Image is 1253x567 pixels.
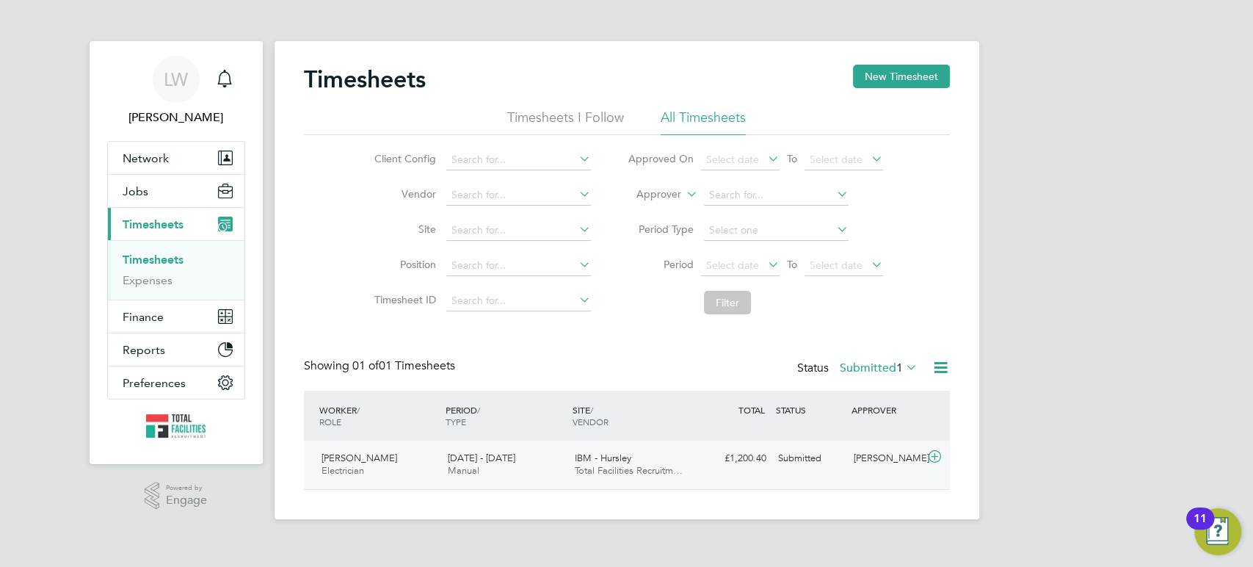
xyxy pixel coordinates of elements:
[370,223,436,236] label: Site
[896,361,903,375] span: 1
[628,258,694,271] label: Period
[446,220,591,241] input: Search for...
[840,361,918,375] label: Submitted
[123,343,165,357] span: Reports
[810,153,862,166] span: Select date
[448,464,479,477] span: Manual
[848,447,924,471] div: [PERSON_NAME]
[107,56,245,126] a: LW[PERSON_NAME]
[123,184,148,198] span: Jobs
[446,416,466,427] span: TYPE
[123,253,184,267] a: Timesheets
[446,291,591,311] input: Search for...
[108,333,244,366] button: Reports
[108,300,244,333] button: Finance
[706,259,759,272] span: Select date
[352,358,455,373] span: 01 Timesheets
[704,220,849,241] input: Select one
[696,447,772,471] div: £1,200.40
[123,273,172,287] a: Expenses
[442,397,569,435] div: PERIOD
[357,404,360,416] span: /
[1194,519,1207,538] div: 11
[319,416,341,427] span: ROLE
[304,358,458,374] div: Showing
[477,404,480,416] span: /
[322,464,364,477] span: Electrician
[123,376,186,390] span: Preferences
[772,397,849,423] div: STATUS
[166,482,207,494] span: Powered by
[615,187,681,202] label: Approver
[738,404,765,416] span: TOTAL
[782,149,802,168] span: To
[316,397,443,435] div: WORKER
[446,185,591,206] input: Search for...
[123,217,184,231] span: Timesheets
[661,109,746,135] li: All Timesheets
[628,152,694,165] label: Approved On
[848,397,924,423] div: APPROVER
[448,452,515,464] span: [DATE] - [DATE]
[446,256,591,276] input: Search for...
[108,366,244,399] button: Preferences
[123,310,164,324] span: Finance
[90,41,263,464] nav: Main navigation
[108,175,244,207] button: Jobs
[370,293,436,306] label: Timesheet ID
[797,358,920,379] div: Status
[107,414,245,438] a: Go to home page
[304,65,426,94] h2: Timesheets
[1194,508,1241,555] button: Open Resource Center, 11 new notifications
[166,494,207,507] span: Engage
[107,109,245,126] span: Louise Walsh
[706,153,759,166] span: Select date
[507,109,624,135] li: Timesheets I Follow
[704,291,751,314] button: Filter
[590,404,593,416] span: /
[146,414,206,438] img: tfrecruitment-logo-retina.png
[322,452,397,464] span: [PERSON_NAME]
[810,259,862,272] span: Select date
[108,142,244,174] button: Network
[575,464,683,477] span: Total Facilities Recruitm…
[352,358,379,373] span: 01 of
[704,185,849,206] input: Search for...
[782,255,802,274] span: To
[772,447,849,471] div: Submitted
[370,187,436,201] label: Vendor
[370,152,436,165] label: Client Config
[123,151,169,165] span: Network
[108,208,244,240] button: Timesheets
[628,223,694,236] label: Period Type
[573,416,609,427] span: VENDOR
[164,70,188,89] span: LW
[145,482,207,510] a: Powered byEngage
[853,65,950,88] button: New Timesheet
[575,452,631,464] span: IBM - Hursley
[370,258,436,271] label: Position
[108,240,244,300] div: Timesheets
[446,150,591,170] input: Search for...
[569,397,696,435] div: SITE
